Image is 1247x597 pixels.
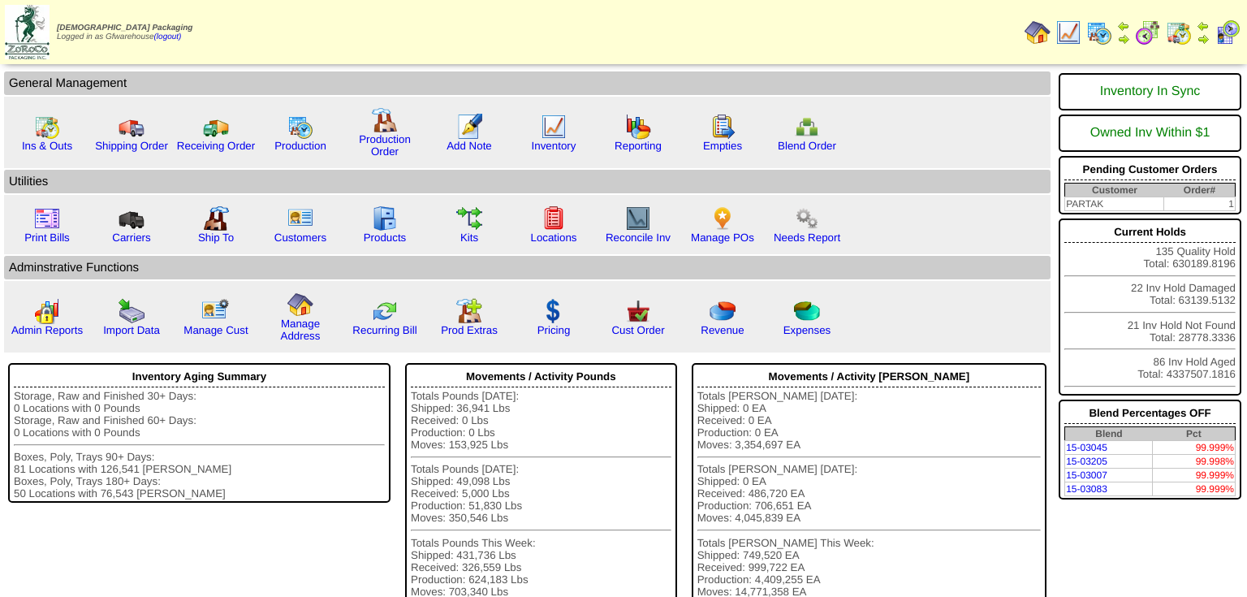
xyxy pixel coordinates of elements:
[532,140,576,152] a: Inventory
[411,366,671,387] div: Movements / Activity Pounds
[1197,19,1210,32] img: arrowleft.gif
[95,140,168,152] a: Shipping Order
[1153,455,1236,469] td: 99.998%
[198,231,234,244] a: Ship To
[1153,469,1236,482] td: 99.999%
[456,205,482,231] img: workflow.gif
[541,114,567,140] img: line_graph.gif
[34,114,60,140] img: calendarinout.gif
[11,324,83,336] a: Admin Reports
[352,324,416,336] a: Recurring Bill
[201,298,231,324] img: managecust.png
[625,205,651,231] img: line_graph2.gif
[1025,19,1051,45] img: home.gif
[274,140,326,152] a: Production
[530,231,576,244] a: Locations
[456,114,482,140] img: orders.gif
[359,133,411,158] a: Production Order
[183,324,248,336] a: Manage Cust
[691,231,754,244] a: Manage POs
[281,318,321,342] a: Manage Address
[1065,197,1164,211] td: PARTAK
[625,298,651,324] img: cust_order.png
[1166,19,1192,45] img: calendarinout.gif
[154,32,182,41] a: (logout)
[1135,19,1161,45] img: calendarblend.gif
[1086,19,1112,45] img: calendarprod.gif
[611,324,664,336] a: Cust Order
[274,231,326,244] a: Customers
[1059,218,1241,396] div: 135 Quality Hold Total: 630189.8196 22 Inv Hold Damaged Total: 63139.5132 21 Inv Hold Not Found T...
[119,114,145,140] img: truck.gif
[460,231,478,244] a: Kits
[14,366,385,387] div: Inventory Aging Summary
[456,298,482,324] img: prodextras.gif
[774,231,840,244] a: Needs Report
[1064,159,1236,180] div: Pending Customer Orders
[203,205,229,231] img: factory2.gif
[1153,427,1236,441] th: Pct
[287,292,313,318] img: home.gif
[710,114,736,140] img: workorder.gif
[778,140,836,152] a: Blend Order
[1066,442,1107,453] a: 15-03045
[1066,469,1107,481] a: 15-03007
[541,298,567,324] img: dollar.gif
[537,324,571,336] a: Pricing
[1064,403,1236,424] div: Blend Percentages OFF
[1197,32,1210,45] img: arrowright.gif
[1065,427,1153,441] th: Blend
[287,205,313,231] img: customers.gif
[287,114,313,140] img: calendarprod.gif
[112,231,150,244] a: Carriers
[1064,118,1236,149] div: Owned Inv Within $1
[1066,483,1107,495] a: 15-03083
[1066,456,1107,467] a: 15-03205
[1117,19,1130,32] img: arrowleft.gif
[203,114,229,140] img: truck2.gif
[625,114,651,140] img: graph.gif
[14,390,385,500] div: Storage, Raw and Finished 30+ Days: 0 Locations with 0 Pounds Storage, Raw and Finished 60+ Days:...
[4,170,1051,193] td: Utilities
[1153,441,1236,455] td: 99.999%
[372,107,398,133] img: factory.gif
[1164,184,1236,197] th: Order#
[710,298,736,324] img: pie_chart.png
[103,324,160,336] a: Import Data
[1065,184,1164,197] th: Customer
[5,5,50,59] img: zoroco-logo-small.webp
[1064,222,1236,243] div: Current Holds
[364,231,407,244] a: Products
[606,231,671,244] a: Reconcile Inv
[119,205,145,231] img: truck3.gif
[541,205,567,231] img: locations.gif
[1215,19,1241,45] img: calendarcustomer.gif
[4,256,1051,279] td: Adminstrative Functions
[57,24,192,32] span: [DEMOGRAPHIC_DATA] Packaging
[783,324,831,336] a: Expenses
[57,24,192,41] span: Logged in as Gfwarehouse
[24,231,70,244] a: Print Bills
[22,140,72,152] a: Ins & Outs
[703,140,742,152] a: Empties
[615,140,662,152] a: Reporting
[1164,197,1236,211] td: 1
[34,298,60,324] img: graph2.png
[697,366,1041,387] div: Movements / Activity [PERSON_NAME]
[177,140,255,152] a: Receiving Order
[372,298,398,324] img: reconcile.gif
[4,71,1051,95] td: General Management
[1064,76,1236,107] div: Inventory In Sync
[794,114,820,140] img: network.png
[1117,32,1130,45] img: arrowright.gif
[447,140,492,152] a: Add Note
[1153,482,1236,496] td: 99.999%
[34,205,60,231] img: invoice2.gif
[710,205,736,231] img: po.png
[441,324,498,336] a: Prod Extras
[794,298,820,324] img: pie_chart2.png
[794,205,820,231] img: workflow.png
[119,298,145,324] img: import.gif
[701,324,744,336] a: Revenue
[1055,19,1081,45] img: line_graph.gif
